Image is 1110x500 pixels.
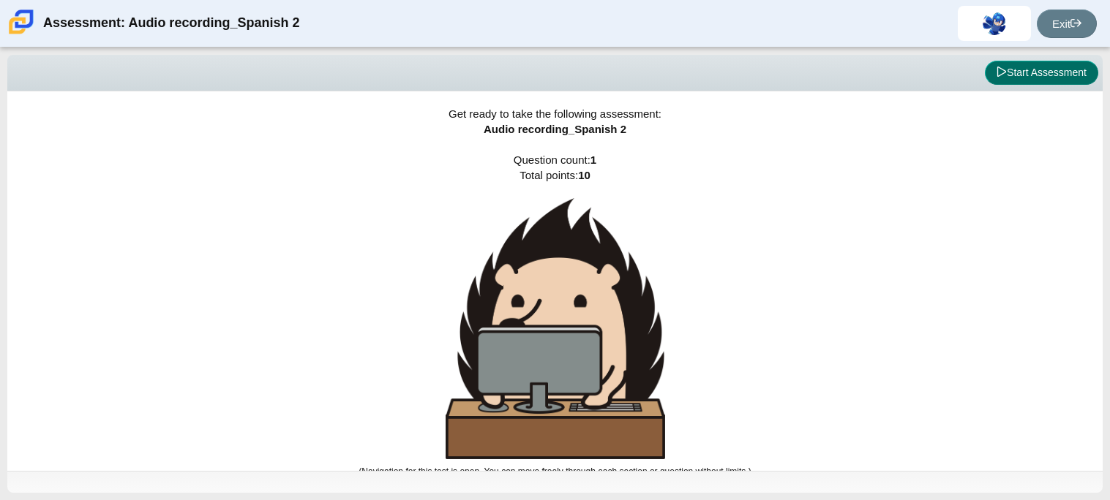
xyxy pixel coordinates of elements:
[578,169,590,181] b: 10
[985,61,1098,86] button: Start Assessment
[983,12,1006,35] img: kingstin.pounds.k7UUwO
[484,123,626,135] span: Audio recording_Spanish 2
[590,154,596,166] b: 1
[6,7,37,37] img: Carmen School of Science & Technology
[359,154,751,477] span: Question count: Total points:
[6,27,37,39] a: Carmen School of Science & Technology
[43,6,299,41] div: Assessment: Audio recording_Spanish 2
[359,466,751,477] small: (Navigation for this test is open. You can move freely through each section or question without l...
[1037,10,1097,38] a: Exit
[449,107,661,120] span: Get ready to take the following assessment:
[446,198,665,459] img: hedgehog-behind-computer-large.png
